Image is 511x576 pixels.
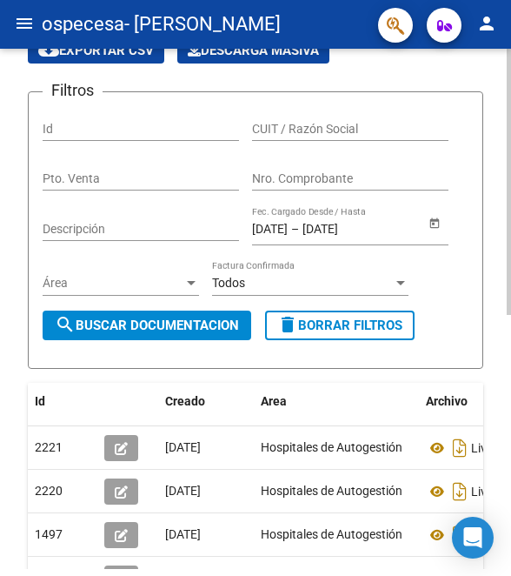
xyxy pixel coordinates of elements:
[55,318,239,333] span: Buscar Documentacion
[124,5,281,44] span: - [PERSON_NAME]
[35,484,63,498] span: 2220
[261,484,402,498] span: Hospitales de Autogestión
[28,37,164,64] button: Exportar CSV
[177,37,329,64] button: Descarga Masiva
[261,394,287,408] span: Area
[158,383,254,420] datatable-header-cell: Creado
[42,5,124,44] span: ospecesa
[14,13,35,34] mat-icon: menu
[55,314,76,335] mat-icon: search
[261,527,402,541] span: Hospitales de Autogestión
[165,440,201,454] span: [DATE]
[277,318,402,333] span: Borrar Filtros
[28,383,97,420] datatable-header-cell: Id
[177,37,329,64] app-download-masive: Descarga masiva de comprobantes (adjuntos)
[261,440,402,454] span: Hospitales de Autogestión
[302,222,388,237] input: Fecha fin
[165,527,201,541] span: [DATE]
[38,43,154,58] span: Exportar CSV
[426,394,468,408] span: Archivo
[38,39,59,60] mat-icon: cloud_download
[428,213,447,231] button: Open calendar
[291,222,299,237] span: –
[43,78,103,103] h3: Filtros
[35,527,63,541] span: 1497
[265,311,415,340] button: Borrar Filtros
[165,394,205,408] span: Creado
[35,440,63,454] span: 2221
[448,478,471,506] i: Descargar documento
[448,434,471,462] i: Descargar documento
[252,222,288,237] input: Fecha inicio
[188,43,319,58] span: Descarga Masiva
[448,521,471,549] i: Descargar documento
[35,394,45,408] span: Id
[212,276,245,290] span: Todos
[43,276,183,291] span: Área
[43,311,251,340] button: Buscar Documentacion
[277,314,298,335] mat-icon: delete
[165,484,201,498] span: [DATE]
[254,383,419,420] datatable-header-cell: Area
[452,517,494,559] div: Open Intercom Messenger
[476,13,497,34] mat-icon: person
